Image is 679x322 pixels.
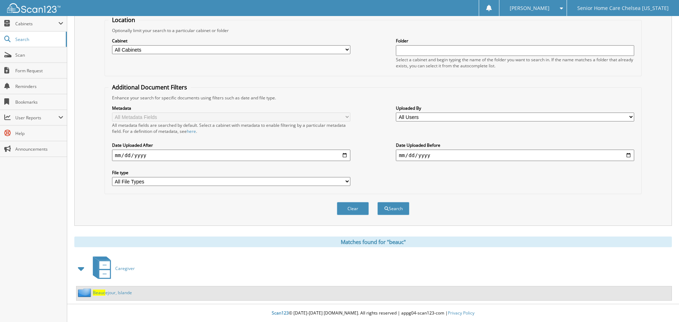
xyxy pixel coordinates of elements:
span: Reminders [15,83,63,89]
span: [PERSON_NAME] [510,6,550,10]
input: end [396,150,634,161]
span: Announcements [15,146,63,152]
a: here [187,128,196,134]
span: Search [15,36,62,42]
a: Caregiver [89,254,135,282]
label: Date Uploaded After [112,142,350,148]
span: Scan [15,52,63,58]
span: Help [15,130,63,136]
img: scan123-logo-white.svg [7,3,60,13]
a: Privacy Policy [448,310,474,316]
div: © [DATE]-[DATE] [DOMAIN_NAME]. All rights reserved | appg04-scan123-com | [67,305,679,322]
button: Clear [337,202,369,215]
span: User Reports [15,115,58,121]
span: Beauc [93,290,105,296]
label: Cabinet [112,38,350,44]
a: Beaucejour, Islande [93,290,132,296]
label: File type [112,170,350,176]
div: Optionally limit your search to a particular cabinet or folder [108,27,638,33]
button: Search [377,202,409,215]
span: Scan123 [272,310,289,316]
div: Enhance your search for specific documents using filters such as date and file type. [108,95,638,101]
div: Select a cabinet and begin typing the name of the folder you want to search in. If the name match... [396,57,634,69]
span: Senior Home Care Chelsea [US_STATE] [577,6,669,10]
span: Cabinets [15,21,58,27]
legend: Location [108,16,139,24]
label: Date Uploaded Before [396,142,634,148]
label: Uploaded By [396,105,634,111]
iframe: Chat Widget [643,288,679,322]
div: Matches found for "beauc" [74,237,672,247]
span: Caregiver [115,265,135,271]
label: Folder [396,38,634,44]
input: start [112,150,350,161]
img: folder2.png [78,288,93,297]
span: Form Request [15,68,63,74]
label: Metadata [112,105,350,111]
span: Bookmarks [15,99,63,105]
legend: Additional Document Filters [108,83,191,91]
div: All metadata fields are searched by default. Select a cabinet with metadata to enable filtering b... [112,122,350,134]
